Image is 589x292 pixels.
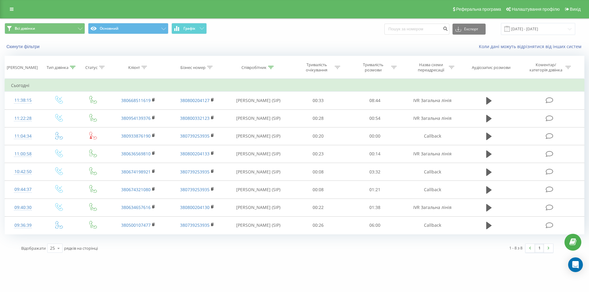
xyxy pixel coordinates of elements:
td: IVR Загальна лінія [403,199,462,216]
span: Реферальна програма [456,7,501,12]
td: Callback [403,163,462,181]
a: 380634657616 [121,204,151,210]
td: 00:28 [290,109,346,127]
div: 11:38:15 [11,94,35,106]
div: Тип дзвінка [47,65,68,70]
td: 00:54 [346,109,403,127]
td: 00:08 [290,181,346,199]
a: 380933876190 [121,133,151,139]
span: Всі дзвінки [15,26,35,31]
button: Скинути фільтри [5,44,43,49]
td: [PERSON_NAME] (SIP) [226,216,290,234]
button: Експорт [452,24,486,35]
td: 00:23 [290,145,346,163]
a: 380800204130 [180,204,210,210]
td: IVR Загальна лінія [403,109,462,127]
a: 380739253935 [180,133,210,139]
span: Графік [183,26,195,31]
a: 380636569810 [121,151,151,157]
td: Callback [403,181,462,199]
td: 00:26 [290,216,346,234]
div: 11:04:34 [11,130,35,142]
td: [PERSON_NAME] (SIP) [226,92,290,109]
div: Open Intercom Messenger [568,257,583,272]
div: 25 [50,245,55,251]
button: Графік [171,23,207,34]
td: [PERSON_NAME] (SIP) [226,181,290,199]
td: 01:21 [346,181,403,199]
td: IVR Загальна лінія [403,145,462,163]
div: 11:22:28 [11,112,35,124]
div: 09:36:39 [11,219,35,231]
a: 380739253935 [180,169,210,175]
a: 380674198921 [121,169,151,175]
div: Назва схеми переадресації [414,62,447,73]
div: 10:42:50 [11,166,35,178]
a: 380739253935 [180,187,210,192]
a: 380800332123 [180,115,210,121]
div: 11:00:58 [11,148,35,160]
span: Відображати [21,245,46,251]
div: Тривалість розмови [357,62,390,73]
div: Статус [85,65,98,70]
a: 380668511619 [121,97,151,103]
div: 1 - 8 з 8 [509,245,522,251]
td: [PERSON_NAME] (SIP) [226,127,290,145]
div: Тривалість очікування [300,62,333,73]
td: [PERSON_NAME] (SIP) [226,145,290,163]
td: 00:08 [290,163,346,181]
span: Вихід [570,7,581,12]
td: 08:44 [346,92,403,109]
td: 00:22 [290,199,346,216]
span: рядків на сторінці [64,245,98,251]
td: 00:20 [290,127,346,145]
td: 00:33 [290,92,346,109]
td: [PERSON_NAME] (SIP) [226,163,290,181]
td: 00:14 [346,145,403,163]
td: Callback [403,127,462,145]
td: Сьогодні [5,79,584,92]
input: Пошук за номером [384,24,449,35]
a: 380954139376 [121,115,151,121]
div: Коментар/категорія дзвінка [528,62,564,73]
a: Коли дані можуть відрізнятися вiд інших систем [479,44,584,49]
a: 380500107477 [121,222,151,228]
button: Основний [88,23,168,34]
td: 01:38 [346,199,403,216]
button: Всі дзвінки [5,23,85,34]
div: Аудіозапис розмови [472,65,510,70]
td: 06:00 [346,216,403,234]
td: IVR Загальна лінія [403,92,462,109]
td: Callback [403,216,462,234]
td: 00:00 [346,127,403,145]
a: 380739253935 [180,222,210,228]
td: [PERSON_NAME] (SIP) [226,109,290,127]
a: 380674321080 [121,187,151,192]
span: Налаштування профілю [512,7,560,12]
td: 03:32 [346,163,403,181]
div: Співробітник [241,65,267,70]
td: [PERSON_NAME] (SIP) [226,199,290,216]
div: 09:40:30 [11,202,35,214]
div: Бізнес номер [180,65,206,70]
div: Клієнт [128,65,140,70]
a: 1 [535,244,544,252]
div: [PERSON_NAME] [7,65,38,70]
a: 380800204127 [180,97,210,103]
div: 09:44:37 [11,184,35,195]
a: 380800204133 [180,151,210,157]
